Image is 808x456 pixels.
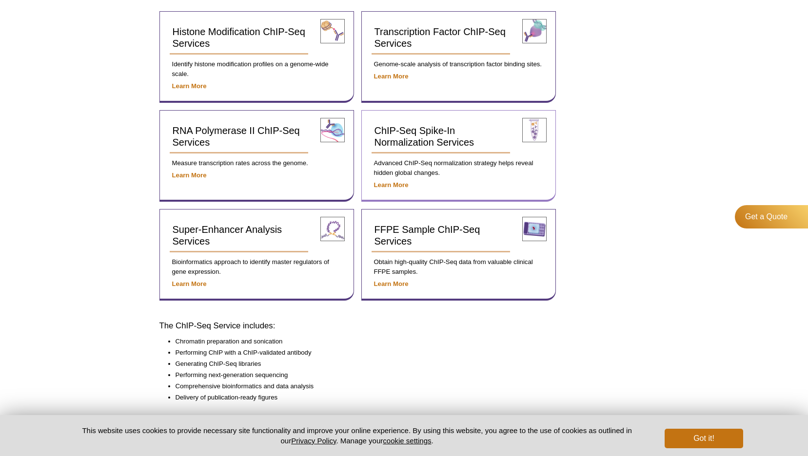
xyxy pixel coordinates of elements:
[172,280,207,287] a: Learn More
[372,21,511,55] a: Transcription Factor ChIP-Seq Services
[522,19,547,43] img: transcription factor ChIP-Seq
[372,158,546,178] p: Advanced ChIP-Seq normalization strategy helps reveal hidden global changes.
[522,217,547,241] img: FFPE ChIP-Seq
[320,19,345,43] img: histone modification ChIP-Seq
[173,224,282,247] span: Super-Enhancer Analysis Services
[176,393,547,404] li: Delivery of publication-ready figures
[374,181,409,189] a: Learn More
[176,359,547,370] li: Generating ChIP-Seq libraries
[173,125,300,148] span: RNA Polymerase II ChIP-Seq Services
[159,320,556,332] h3: The ChIP-Seq Service includes:
[735,205,808,228] a: Get a Quote
[320,118,345,142] img: RNA pol II ChIP-Seq
[374,26,506,49] span: Transcription Factor ChIP-Seq Services
[176,370,547,381] li: Performing next-generation sequencing
[522,118,547,142] img: ChIP-Seq spike-in normalization
[176,348,547,359] li: Performing ChIP with a ChIP-validated antibody
[372,120,511,153] a: ChIP-Seq Spike-In Normalization Services
[320,217,345,241] img: ChIP-Seq super-enhancer analysis
[374,280,409,287] a: Learn More
[372,59,546,69] p: Genome-scale analysis of transcription factor binding sites.
[372,257,546,277] p: Obtain high-quality ChIP-Seq data from valuable clinical FFPE samples.
[170,257,344,277] p: Bioinformatics approach to identify master regulators of gene expression.
[372,219,511,252] a: FFPE Sample ChIP-Seq Services
[172,171,207,179] a: Learn More
[291,437,336,445] a: Privacy Policy
[173,26,305,49] span: Histone Modification ChIP-Seq Services
[176,381,547,393] li: Comprehensive bioinformatics and data analysis
[65,425,649,446] p: This website uses cookies to provide necessary site functionality and improve your online experie...
[170,158,344,168] p: Measure transcription rates across the genome.
[170,219,309,252] a: Super-Enhancer Analysis Services
[374,125,474,148] span: ChIP-Seq Spike-In Normalization Services
[374,224,480,247] span: FFPE Sample ChIP-Seq Services
[383,437,431,445] button: cookie settings
[170,21,309,55] a: Histone Modification ChIP-Seq Services
[170,59,344,79] p: Identify histone modification profiles on a genome-wide scale.
[176,337,547,348] li: Chromatin preparation and sonication
[172,82,207,90] a: Learn More
[170,120,309,153] a: RNA Polymerase II ChIP-Seq Services
[665,429,743,448] button: Got it!
[374,73,409,80] a: Learn More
